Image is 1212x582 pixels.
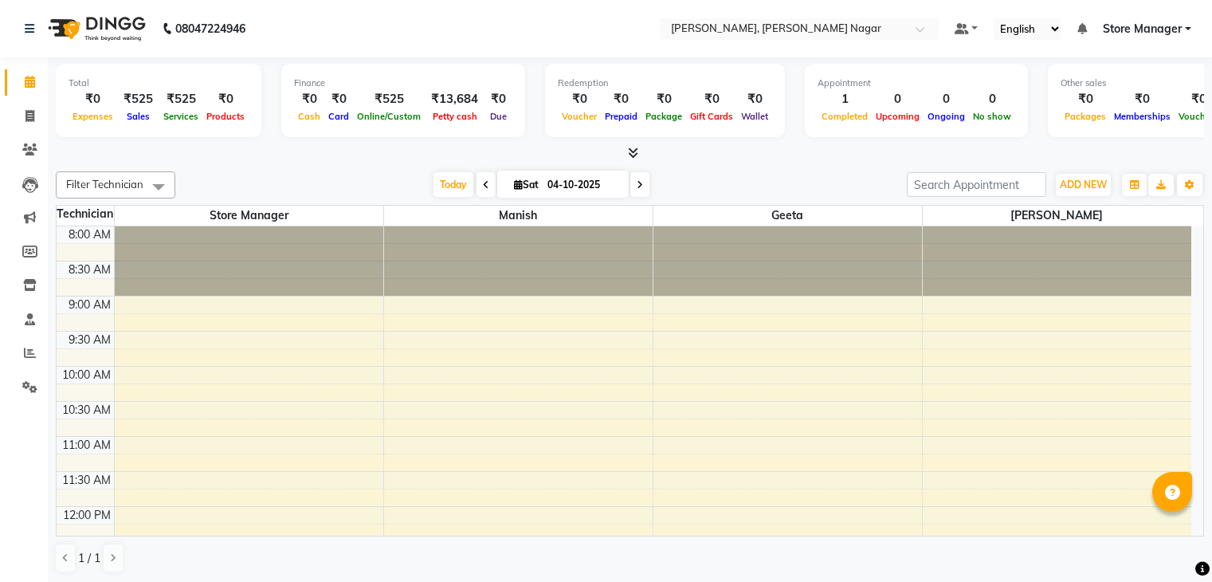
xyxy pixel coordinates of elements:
div: ₹0 [641,90,686,108]
div: 10:30 AM [59,402,114,419]
div: Appointment [818,77,1015,90]
div: ₹0 [324,90,353,108]
div: 11:00 AM [59,437,114,454]
div: 10:00 AM [59,367,114,383]
div: Technician [57,206,114,222]
span: Upcoming [872,111,924,122]
div: 0 [969,90,1015,108]
input: Search Appointment [907,172,1046,197]
div: ₹525 [117,90,159,108]
div: 0 [872,90,924,108]
div: Finance [294,77,512,90]
div: ₹0 [294,90,324,108]
button: ADD NEW [1056,174,1111,196]
div: ₹0 [202,90,249,108]
span: Card [324,111,353,122]
span: 1 / 1 [78,550,100,567]
div: ₹525 [159,90,202,108]
span: Sales [123,111,154,122]
span: Prepaid [601,111,641,122]
span: ADD NEW [1060,179,1107,191]
div: 8:30 AM [65,262,114,278]
div: 1 [818,90,872,108]
div: ₹0 [686,90,737,108]
div: 12:00 PM [60,507,114,524]
div: ₹0 [737,90,772,108]
b: 08047224946 [175,6,245,51]
span: Wallet [737,111,772,122]
div: ₹0 [484,90,512,108]
span: Products [202,111,249,122]
span: Cash [294,111,324,122]
div: 9:00 AM [65,297,114,313]
span: Completed [818,111,872,122]
div: 9:30 AM [65,332,114,348]
div: ₹0 [558,90,601,108]
input: 2025-10-04 [543,173,622,197]
div: ₹0 [1110,90,1175,108]
span: Petty cash [429,111,481,122]
span: Filter Technician [66,178,143,191]
span: Voucher [558,111,601,122]
span: Gift Cards [686,111,737,122]
div: 0 [924,90,969,108]
span: Store Manager [115,206,383,226]
div: ₹0 [601,90,641,108]
img: logo [41,6,150,51]
span: Today [433,172,473,197]
span: No show [969,111,1015,122]
div: ₹525 [353,90,425,108]
div: ₹13,684 [425,90,484,108]
iframe: chat widget [1145,518,1196,566]
span: Store Manager [1103,21,1182,37]
span: Expenses [69,111,117,122]
div: ₹0 [69,90,117,108]
span: manish [384,206,653,226]
span: geeta [653,206,922,226]
span: Online/Custom [353,111,425,122]
div: Redemption [558,77,772,90]
span: Sat [510,179,543,191]
div: Total [69,77,249,90]
span: Package [641,111,686,122]
span: Packages [1061,111,1110,122]
div: 8:00 AM [65,226,114,243]
div: ₹0 [1061,90,1110,108]
div: 11:30 AM [59,472,114,489]
span: Due [486,111,511,122]
span: [PERSON_NAME] [923,206,1192,226]
span: Ongoing [924,111,969,122]
span: Services [159,111,202,122]
span: Memberships [1110,111,1175,122]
